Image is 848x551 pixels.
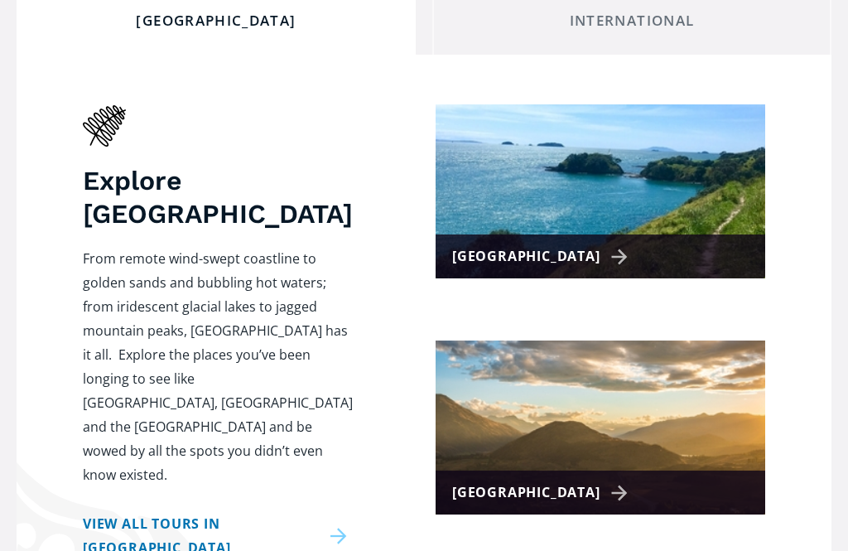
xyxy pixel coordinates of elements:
div: [GEOGRAPHIC_DATA] [452,244,634,268]
a: [GEOGRAPHIC_DATA] [436,341,765,515]
div: [GEOGRAPHIC_DATA] [31,12,402,30]
div: [GEOGRAPHIC_DATA] [452,481,634,505]
h3: Explore [GEOGRAPHIC_DATA] [83,164,353,230]
p: From remote wind-swept coastline to golden sands and bubbling hot waters; from iridescent glacial... [83,247,353,487]
div: International [446,12,817,30]
a: [GEOGRAPHIC_DATA] [436,104,765,278]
